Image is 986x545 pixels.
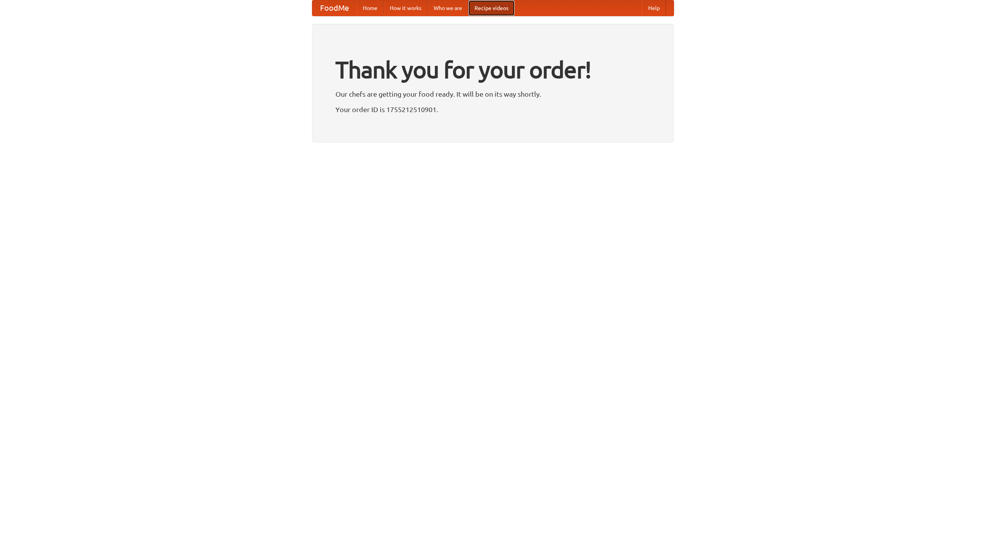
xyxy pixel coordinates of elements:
p: Our chefs are getting your food ready. It will be on its way shortly. [335,88,651,100]
a: Help [642,0,666,16]
a: FoodMe [312,0,357,16]
h1: Thank you for your order! [335,51,651,88]
a: Recipe videos [468,0,515,16]
a: Who we are [428,0,468,16]
a: Home [357,0,384,16]
p: Your order ID is 1755212510901. [335,104,651,115]
a: How it works [384,0,428,16]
